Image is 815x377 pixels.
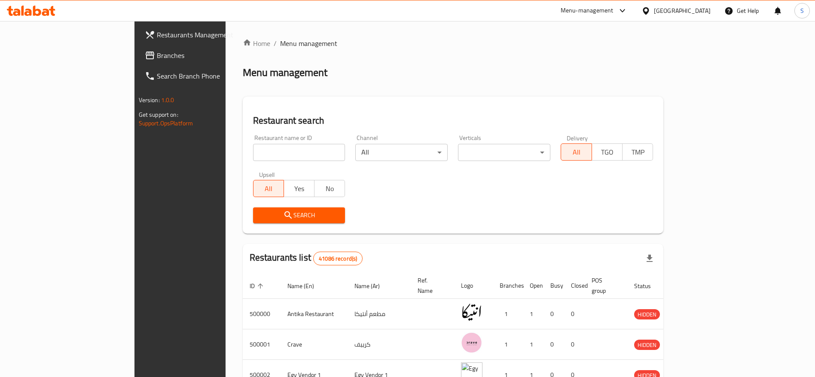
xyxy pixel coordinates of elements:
span: Restaurants Management [157,30,264,40]
span: Ref. Name [418,275,444,296]
span: All [257,182,281,195]
a: Restaurants Management [138,24,271,45]
span: 1.0.0 [161,94,174,106]
button: Search [253,207,345,223]
li: / [274,38,277,49]
th: Busy [543,273,564,299]
td: Crave [281,329,348,360]
td: 0 [564,329,585,360]
td: 1 [493,329,523,360]
span: No [318,182,342,195]
span: 41086 record(s) [314,255,362,263]
td: 0 [564,299,585,329]
img: Antika Restaurant [461,301,482,323]
button: All [561,143,592,161]
td: 1 [493,299,523,329]
a: Support.OpsPlatform [139,118,193,129]
th: Branches [493,273,523,299]
span: Search [260,210,339,221]
td: Antika Restaurant [281,299,348,329]
nav: breadcrumb [243,38,664,49]
th: Logo [454,273,493,299]
a: Branches [138,45,271,66]
span: Version: [139,94,160,106]
button: TGO [592,143,623,161]
div: Export file [639,248,660,269]
span: Get support on: [139,109,178,120]
div: All [355,144,448,161]
h2: Restaurants list [250,251,363,265]
span: Name (Ar) [354,281,391,291]
label: Upsell [259,171,275,177]
span: TGO [595,146,619,158]
span: Menu management [280,38,337,49]
label: Delivery [567,135,588,141]
div: HIDDEN [634,309,660,319]
span: HIDDEN [634,340,660,350]
span: Yes [287,182,311,195]
button: Yes [284,180,314,197]
td: 0 [543,329,564,360]
th: Closed [564,273,585,299]
td: 1 [523,329,543,360]
button: TMP [622,143,653,161]
span: Branches [157,50,264,61]
span: ID [250,281,266,291]
span: Status [634,281,662,291]
h2: Menu management [243,66,327,79]
span: Name (En) [287,281,325,291]
th: Open [523,273,543,299]
h2: Restaurant search [253,114,653,127]
span: HIDDEN [634,310,660,319]
span: POS group [592,275,617,296]
button: No [314,180,345,197]
div: [GEOGRAPHIC_DATA] [654,6,711,15]
td: 1 [523,299,543,329]
div: Total records count [313,252,363,265]
td: كرييف [348,329,411,360]
td: 0 [543,299,564,329]
span: All [565,146,588,158]
span: S [800,6,804,15]
div: ​ [458,144,550,161]
a: Search Branch Phone [138,66,271,86]
td: مطعم أنتيكا [348,299,411,329]
img: Crave [461,332,482,353]
div: Menu-management [561,6,614,16]
button: All [253,180,284,197]
input: Search for restaurant name or ID.. [253,144,345,161]
span: TMP [626,146,650,158]
span: Search Branch Phone [157,71,264,81]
